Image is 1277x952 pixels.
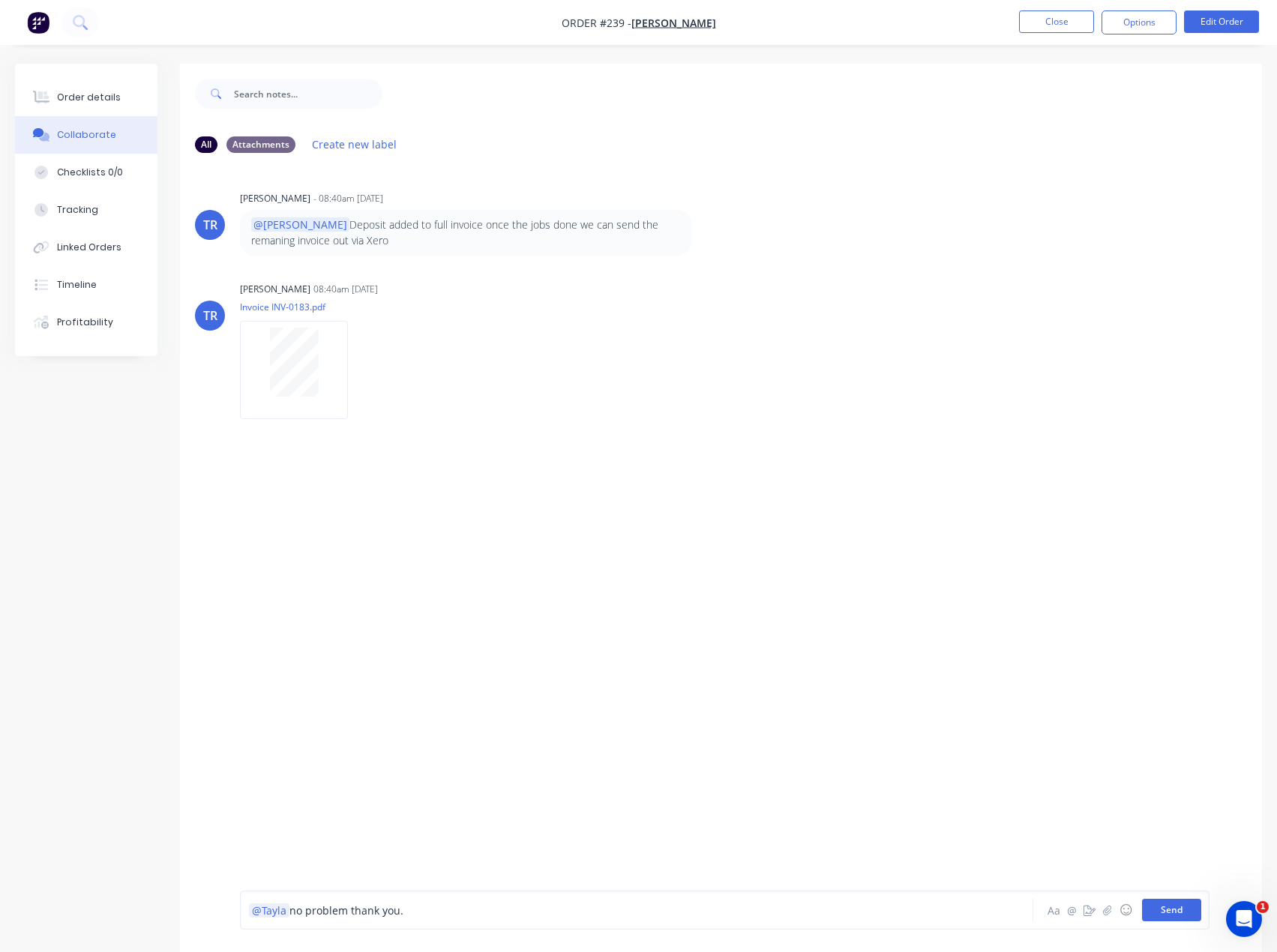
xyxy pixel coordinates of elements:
div: Attachments [226,136,295,153]
button: Order details [15,79,157,116]
button: Send [1142,899,1201,921]
button: Profitability [15,304,157,341]
button: Timeline [15,266,157,304]
div: Checklists 0/0 [57,166,123,179]
button: Create new label [304,134,405,154]
div: Profitability [57,316,113,329]
span: no problem thank you. [289,903,403,918]
div: TR [203,307,217,325]
div: Order details [57,91,121,104]
div: 08:40am [DATE] [313,283,378,296]
div: All [195,136,217,153]
p: Deposit added to full invoice once the jobs done we can send the remaning invoice out via Xero [251,217,681,248]
iframe: Intercom live chat [1226,901,1262,937]
div: Tracking [57,203,98,217]
div: [PERSON_NAME] [240,192,310,205]
button: @ [1063,901,1081,919]
p: Invoice INV-0183.pdf [240,301,363,313]
div: [PERSON_NAME] [240,283,310,296]
span: 1 [1257,901,1269,913]
button: Edit Order [1184,10,1259,33]
span: Order #239 - [562,16,631,30]
button: Linked Orders [15,229,157,266]
button: Checklists 0/0 [15,154,157,191]
button: Tracking [15,191,157,229]
div: TR [203,216,217,234]
input: Search notes... [234,79,382,109]
button: Close [1019,10,1094,33]
a: [PERSON_NAME] [631,16,716,30]
img: Factory [27,11,49,34]
button: Collaborate [15,116,157,154]
button: ☺ [1117,901,1135,919]
div: - 08:40am [DATE] [313,192,383,205]
div: Linked Orders [57,241,121,254]
span: @[PERSON_NAME] [251,217,349,232]
button: Aa [1045,901,1063,919]
button: Options [1102,10,1177,34]
div: Collaborate [57,128,116,142]
span: @Tayla [252,903,286,918]
div: Timeline [57,278,97,292]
